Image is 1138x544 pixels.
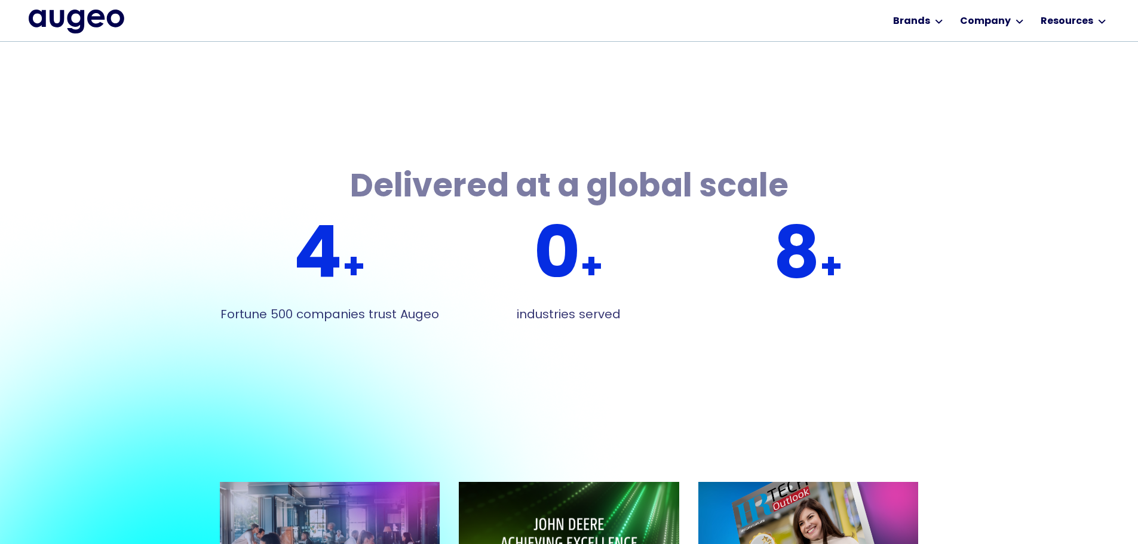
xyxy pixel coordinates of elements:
[893,14,930,29] div: Brands
[517,306,621,322] div: industries served
[311,171,827,206] h2: Delivered at a global scale
[220,306,439,322] div: Fortune 500 companies trust Augeo
[960,14,1011,29] div: Company
[534,230,580,288] span: 0
[1041,14,1093,29] div: Resources
[698,196,919,288] div: +
[29,10,124,35] a: home
[774,230,820,288] span: 8
[459,196,679,288] div: +
[220,196,440,288] div: +
[293,230,342,288] span: 4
